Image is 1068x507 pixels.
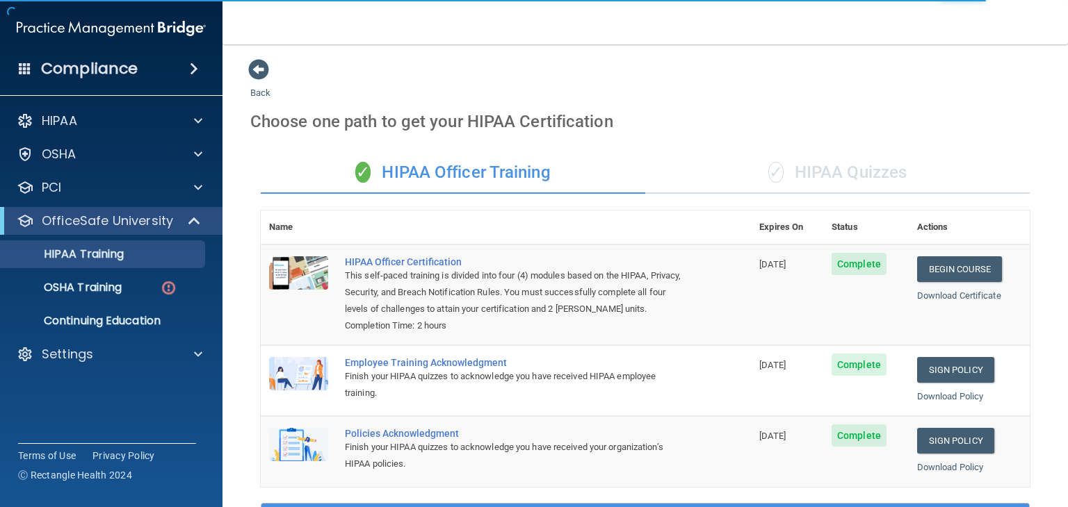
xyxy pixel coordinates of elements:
a: Terms of Use [18,449,76,463]
span: Complete [832,424,887,447]
th: Status [823,210,909,244]
a: Download Policy [917,462,984,472]
div: Policies Acknowledgment [345,428,681,439]
div: Finish your HIPAA quizzes to acknowledge you have received HIPAA employee training. [345,368,681,401]
p: OSHA Training [9,281,122,294]
div: Completion Time: 2 hours [345,317,681,334]
p: HIPAA Training [9,247,124,261]
a: Sign Policy [917,357,994,383]
a: Sign Policy [917,428,994,454]
a: HIPAA Officer Certification [345,256,681,267]
a: HIPAA [17,113,202,129]
a: Privacy Policy [92,449,155,463]
a: Settings [17,346,202,363]
p: HIPAA [42,113,77,129]
p: OfficeSafe University [42,213,173,229]
span: Ⓒ Rectangle Health 2024 [18,468,132,482]
span: [DATE] [759,259,786,269]
a: Begin Course [917,256,1002,282]
span: [DATE] [759,431,786,441]
span: ✓ [355,162,371,183]
th: Actions [909,210,1030,244]
span: Complete [832,354,887,376]
a: Back [250,71,270,98]
p: Settings [42,346,93,363]
th: Expires On [751,210,823,244]
p: PCI [42,179,61,196]
h4: Compliance [41,59,138,78]
span: Complete [832,253,887,275]
a: OfficeSafe University [17,213,202,229]
a: Download Policy [917,391,984,401]
span: ✓ [768,162,784,183]
span: [DATE] [759,360,786,370]
p: OSHA [42,146,76,163]
div: This self-paced training is divided into four (4) modules based on the HIPAA, Privacy, Security, ... [345,267,681,317]
div: HIPAA Quizzes [645,152,1030,194]
a: OSHA [17,146,202,163]
div: Choose one path to get your HIPAA Certification [250,101,1040,142]
a: PCI [17,179,202,196]
div: HIPAA Officer Training [261,152,645,194]
th: Name [261,210,337,244]
img: PMB logo [17,15,206,42]
div: Employee Training Acknowledgment [345,357,681,368]
p: Continuing Education [9,314,199,328]
img: danger-circle.6113f641.png [160,279,177,297]
div: Finish your HIPAA quizzes to acknowledge you have received your organization’s HIPAA policies. [345,439,681,472]
a: Download Certificate [917,290,1001,301]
